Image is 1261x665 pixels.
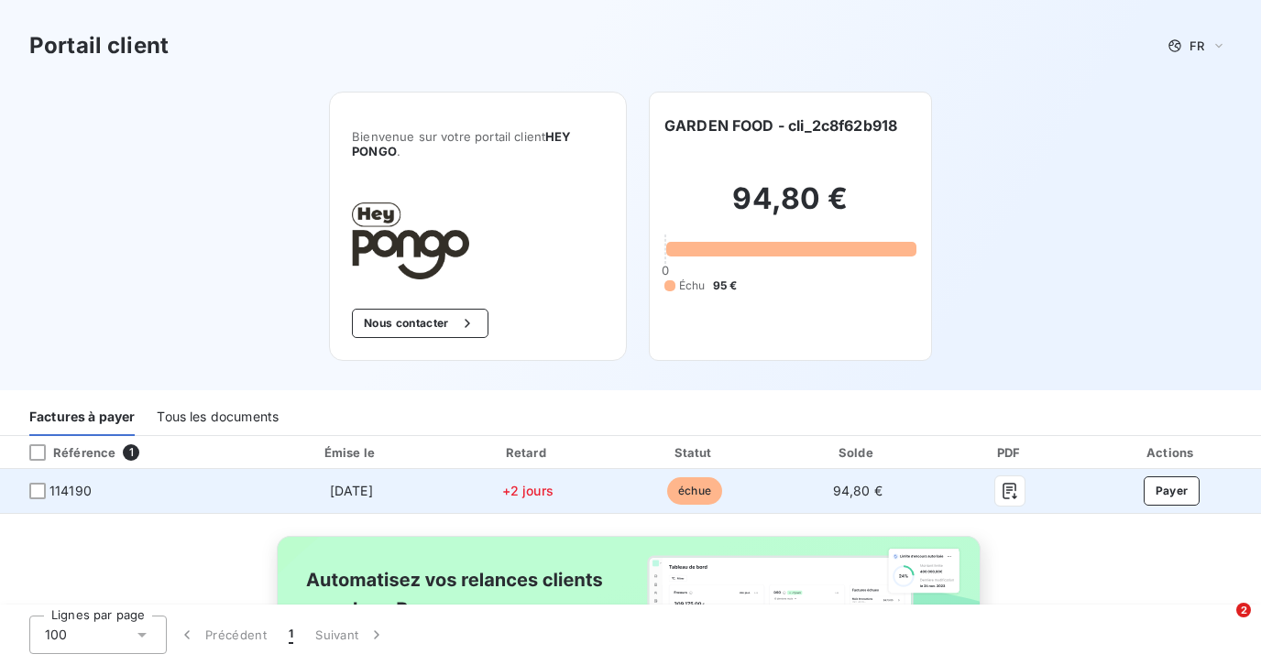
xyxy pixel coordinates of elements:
[352,129,604,158] span: Bienvenue sur votre portail client .
[289,626,293,644] span: 1
[1236,603,1251,617] span: 2
[1086,443,1257,462] div: Actions
[502,483,554,498] span: +2 jours
[29,29,169,62] h3: Portail client
[664,180,916,235] h2: 94,80 €
[352,129,572,158] span: HEY PONGO
[447,443,609,462] div: Retard
[833,483,883,498] span: 94,80 €
[679,278,706,294] span: Échu
[123,444,139,461] span: 1
[263,443,440,462] div: Émise le
[781,443,934,462] div: Solde
[713,278,738,294] span: 95 €
[942,443,1080,462] div: PDF
[1199,603,1243,647] iframe: Intercom live chat
[667,477,722,505] span: échue
[1144,476,1201,506] button: Payer
[157,398,279,436] div: Tous les documents
[278,616,304,654] button: 1
[664,114,897,136] h6: GARDEN FOOD - cli_2c8f62b918
[49,482,92,500] span: 114190
[352,202,469,279] img: Company logo
[662,263,669,278] span: 0
[15,444,115,461] div: Référence
[304,616,397,654] button: Suivant
[616,443,773,462] div: Statut
[352,309,488,338] button: Nous contacter
[45,626,67,644] span: 100
[29,398,135,436] div: Factures à payer
[330,483,373,498] span: [DATE]
[1190,38,1204,53] span: FR
[167,616,278,654] button: Précédent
